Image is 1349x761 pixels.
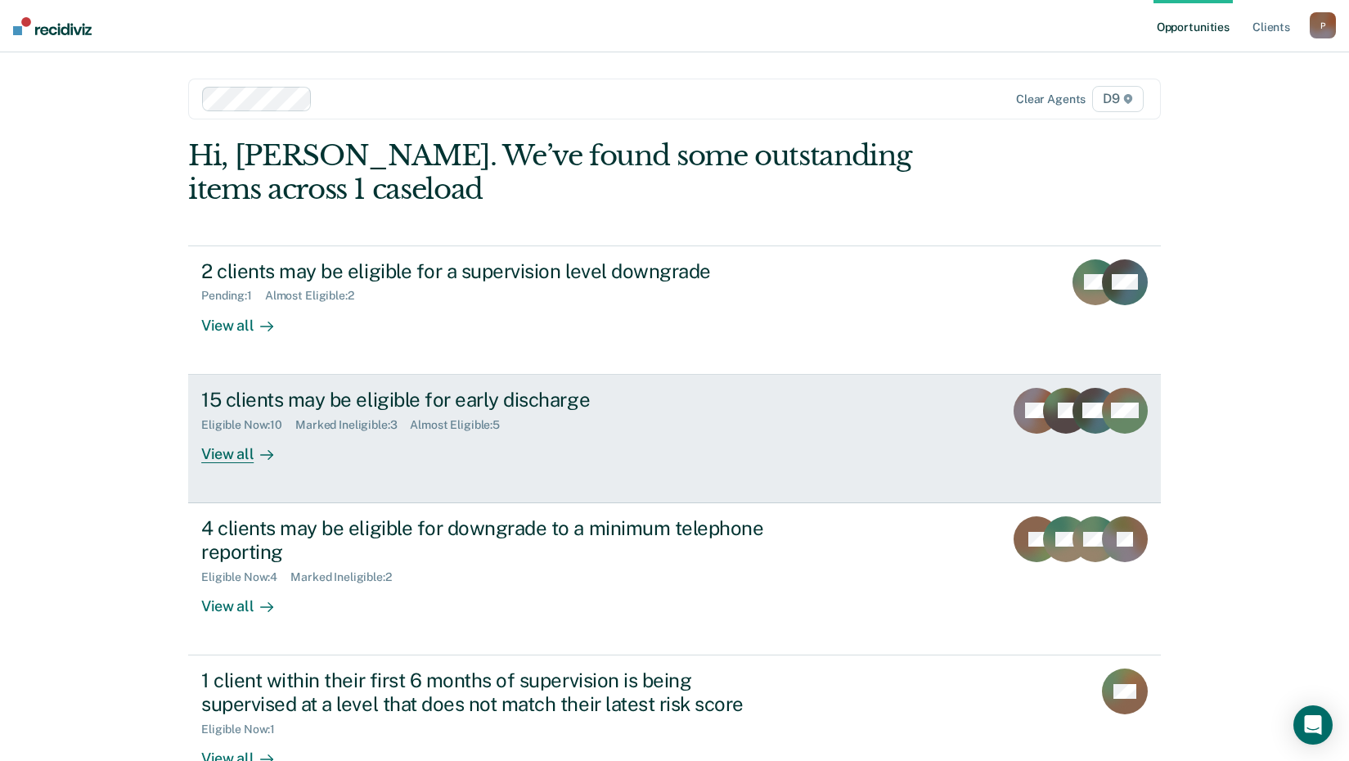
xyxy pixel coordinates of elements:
[290,570,404,584] div: Marked Ineligible : 2
[201,723,288,736] div: Eligible Now : 1
[1310,12,1336,38] button: P
[201,388,776,412] div: 15 clients may be eligible for early discharge
[201,303,293,335] div: View all
[265,289,367,303] div: Almost Eligible : 2
[201,418,295,432] div: Eligible Now : 10
[188,245,1161,375] a: 2 clients may be eligible for a supervision level downgradePending:1Almost Eligible:2View all
[201,431,293,463] div: View all
[201,583,293,615] div: View all
[1293,705,1333,745] div: Open Intercom Messenger
[188,375,1161,503] a: 15 clients may be eligible for early dischargeEligible Now:10Marked Ineligible:3Almost Eligible:5...
[1016,92,1086,106] div: Clear agents
[201,516,776,564] div: 4 clients may be eligible for downgrade to a minimum telephone reporting
[201,259,776,283] div: 2 clients may be eligible for a supervision level downgrade
[201,289,265,303] div: Pending : 1
[201,669,776,716] div: 1 client within their first 6 months of supervision is being supervised at a level that does not ...
[188,139,966,206] div: Hi, [PERSON_NAME]. We’ve found some outstanding items across 1 caseload
[1092,86,1144,112] span: D9
[295,418,410,432] div: Marked Ineligible : 3
[13,17,92,35] img: Recidiviz
[410,418,513,432] div: Almost Eligible : 5
[188,503,1161,655] a: 4 clients may be eligible for downgrade to a minimum telephone reportingEligible Now:4Marked Inel...
[201,570,290,584] div: Eligible Now : 4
